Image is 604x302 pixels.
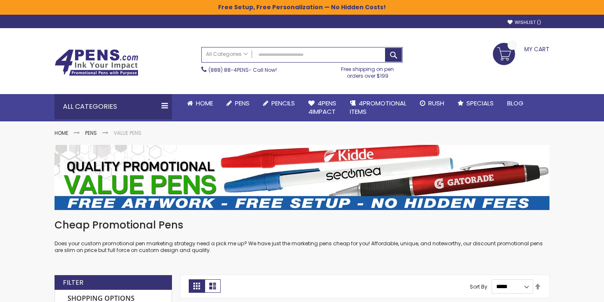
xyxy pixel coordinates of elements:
[63,278,83,287] strong: Filter
[256,94,302,113] a: Pencils
[302,94,343,121] a: 4Pens4impact
[220,94,256,113] a: Pens
[343,94,413,121] a: 4PROMOTIONALITEMS
[55,49,138,76] img: 4Pens Custom Pens and Promotional Products
[466,99,494,108] span: Specials
[206,51,248,58] span: All Categories
[55,218,549,254] div: Does your custom promotional pen marketing strategy need a pick me up? We have just the marketing...
[271,99,295,108] span: Pencils
[470,283,487,290] label: Sort By
[189,279,205,293] strong: Grid
[507,99,523,108] span: Blog
[333,63,403,79] div: Free shipping on pen orders over $199
[55,129,68,137] a: Home
[202,47,252,61] a: All Categories
[428,99,444,108] span: Rush
[235,99,250,108] span: Pens
[451,94,500,113] a: Specials
[114,129,141,137] strong: Value Pens
[308,99,336,116] span: 4Pens 4impact
[500,94,530,113] a: Blog
[55,94,172,119] div: All Categories
[55,145,549,210] img: Value Pens
[196,99,213,108] span: Home
[208,66,249,74] a: (888) 88-4PENS
[55,218,549,232] h1: Cheap Promotional Pens
[208,66,277,74] span: - Call Now!
[85,129,97,137] a: Pens
[508,19,541,26] a: Wishlist
[180,94,220,113] a: Home
[350,99,406,116] span: 4PROMOTIONAL ITEMS
[413,94,451,113] a: Rush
